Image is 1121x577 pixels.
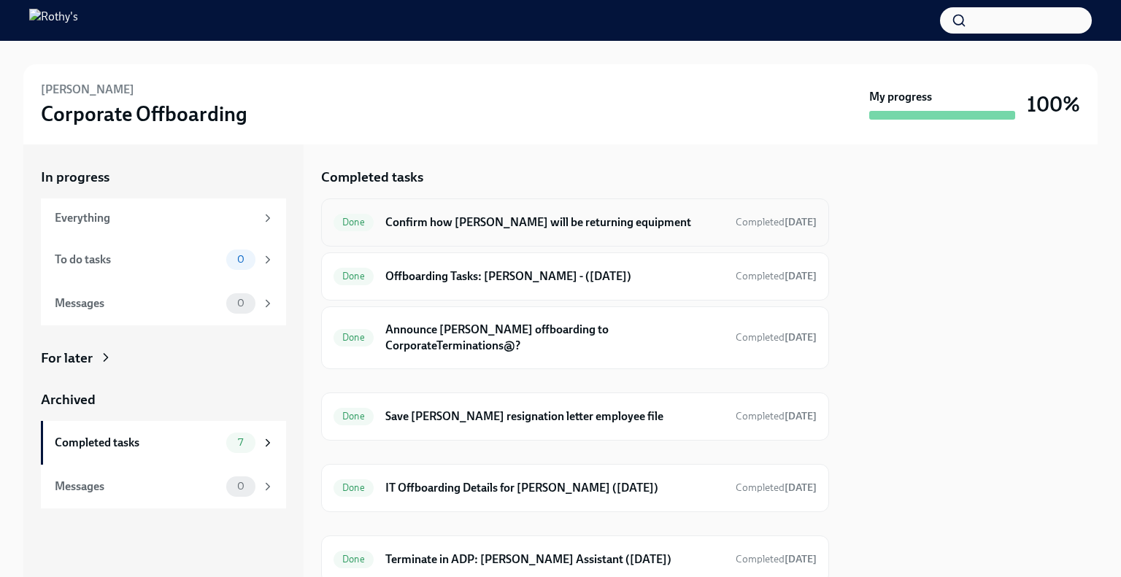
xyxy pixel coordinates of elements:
[785,410,817,422] strong: [DATE]
[736,409,817,423] span: September 19th, 2025 16:28
[41,421,286,465] a: Completed tasks7
[334,476,817,500] a: DoneIT Offboarding Details for [PERSON_NAME] ([DATE])Completed[DATE]
[736,410,817,422] span: Completed
[736,481,817,494] span: Completed
[736,330,817,344] span: September 26th, 2025 12:40
[228,254,253,265] span: 0
[334,319,817,357] a: DoneAnnounce [PERSON_NAME] offboarding to CorporateTerminations@?Completed[DATE]
[55,252,220,268] div: To do tasks
[1027,91,1080,117] h3: 100%
[55,435,220,451] div: Completed tasks
[41,349,286,368] a: For later
[334,332,374,343] span: Done
[41,82,134,98] h6: [PERSON_NAME]
[736,216,817,228] span: Completed
[321,168,423,187] h5: Completed tasks
[385,480,724,496] h6: IT Offboarding Details for [PERSON_NAME] ([DATE])
[55,210,255,226] div: Everything
[385,268,724,284] h6: Offboarding Tasks: [PERSON_NAME] - ([DATE])
[736,269,817,283] span: October 2nd, 2025 09:03
[385,322,724,354] h6: Announce [PERSON_NAME] offboarding to CorporateTerminations@?
[41,101,247,127] h3: Corporate Offboarding
[785,553,817,565] strong: [DATE]
[736,552,817,566] span: October 10th, 2025 09:08
[41,198,286,238] a: Everything
[736,331,817,344] span: Completed
[334,265,817,288] a: DoneOffboarding Tasks: [PERSON_NAME] - ([DATE])Completed[DATE]
[785,481,817,494] strong: [DATE]
[334,554,374,565] span: Done
[385,408,724,425] h6: Save [PERSON_NAME] resignation letter employee file
[41,349,93,368] div: For later
[869,89,932,105] strong: My progress
[385,214,724,231] h6: Confirm how [PERSON_NAME] will be returning equipment
[228,298,253,309] span: 0
[55,479,220,495] div: Messages
[385,551,724,568] h6: Terminate in ADP: [PERSON_NAME] Assistant ([DATE])
[785,331,817,344] strong: [DATE]
[785,216,817,228] strong: [DATE]
[736,553,817,565] span: Completed
[334,211,817,234] a: DoneConfirm how [PERSON_NAME] will be returning equipmentCompleted[DATE]
[228,481,253,492] span: 0
[229,437,252,448] span: 7
[41,390,286,409] a: Archived
[41,282,286,325] a: Messages0
[29,9,78,32] img: Rothy's
[736,270,817,282] span: Completed
[334,271,374,282] span: Done
[736,215,817,229] span: October 1st, 2025 10:07
[41,238,286,282] a: To do tasks0
[334,548,817,571] a: DoneTerminate in ADP: [PERSON_NAME] Assistant ([DATE])Completed[DATE]
[736,481,817,495] span: October 1st, 2025 10:08
[334,482,374,493] span: Done
[334,405,817,428] a: DoneSave [PERSON_NAME] resignation letter employee fileCompleted[DATE]
[785,270,817,282] strong: [DATE]
[41,465,286,508] a: Messages0
[41,168,286,187] a: In progress
[55,295,220,311] div: Messages
[334,217,374,228] span: Done
[334,411,374,422] span: Done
